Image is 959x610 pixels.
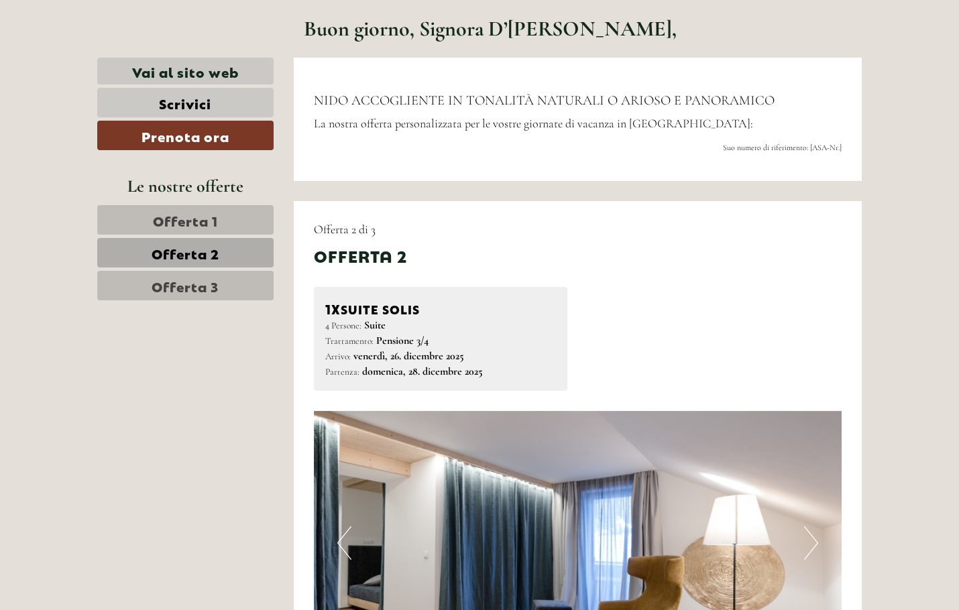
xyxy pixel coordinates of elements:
span: NIDO ACCOGLIENTE IN TONALITÀ NATURALI O ARIOSO E PANORAMICO [314,93,775,109]
div: [GEOGRAPHIC_DATA] [20,39,179,50]
b: Pensione 3/4 [376,334,429,347]
span: Offerta 3 [152,276,219,295]
small: 4 Persone: [325,320,361,331]
div: SUITE SOLIS [325,298,557,318]
b: 1x [325,298,341,317]
small: Trattamento: [325,335,374,347]
b: domenica, 28. dicembre 2025 [362,365,483,378]
b: Suite [364,318,386,332]
div: [DATE] [240,10,288,33]
div: Offerta 2 [314,244,407,267]
span: La nostra offerta personalizzata per le vostre giornate di vacanza in [GEOGRAPHIC_DATA]: [314,116,753,131]
a: Prenota ora [97,121,274,150]
a: Vai al sito web [97,58,274,85]
small: 14:26 [20,65,179,74]
small: Partenza: [325,366,359,377]
span: Offerta 2 [152,243,219,262]
span: Offerta 2 di 3 [314,222,376,237]
button: Previous [337,526,351,560]
div: Buon giorno, come possiamo aiutarla? [10,36,186,77]
span: Offerta 1 [153,210,218,229]
small: Arrivo: [325,351,351,362]
span: Suo numero di riferimento: [ASA-Nr.] [723,143,842,152]
b: venerdì, 26. dicembre 2025 [353,349,464,363]
h1: Buon giorno, Signora D’[PERSON_NAME], [304,17,677,40]
button: Invia [449,347,528,377]
button: Next [804,526,818,560]
div: Le nostre offerte [97,174,274,198]
a: Scrivici [97,88,274,117]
